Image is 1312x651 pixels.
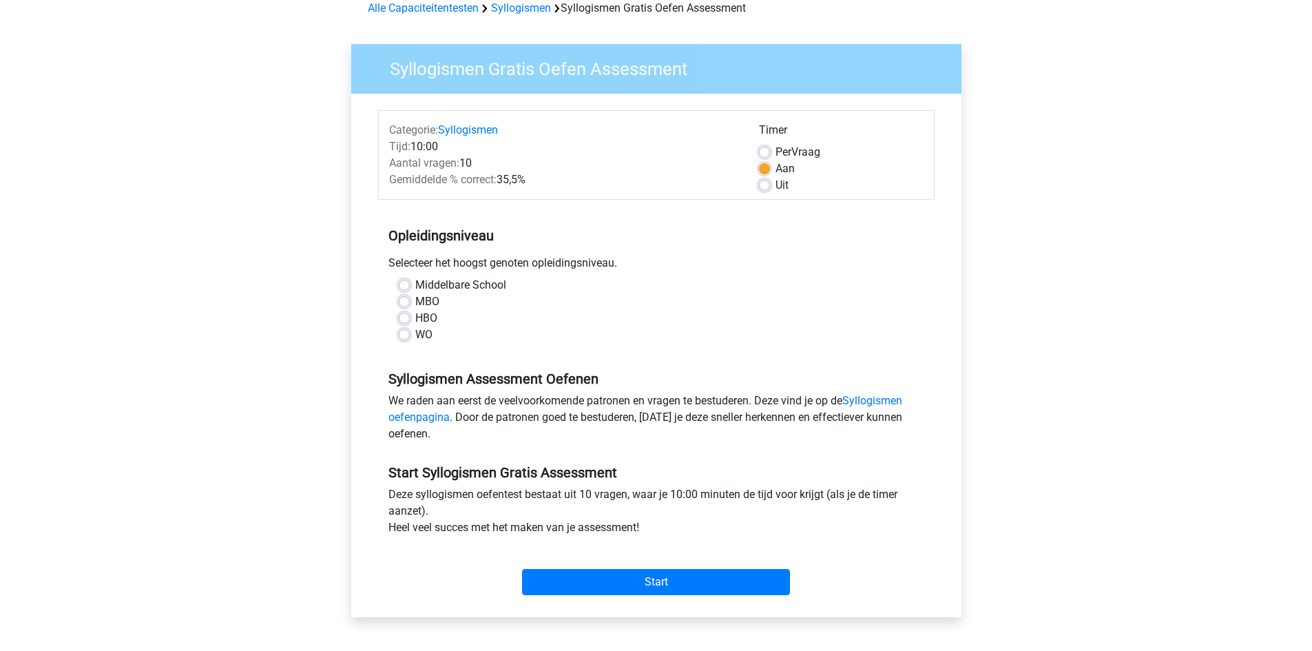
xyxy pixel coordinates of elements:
div: Selecteer het hoogst genoten opleidingsniveau. [378,255,935,277]
a: Syllogismen [491,1,551,14]
label: HBO [415,310,437,327]
h5: Start Syllogismen Gratis Assessment [388,464,924,481]
div: 10:00 [379,138,749,155]
label: Middelbare School [415,277,506,293]
div: Deze syllogismen oefentest bestaat uit 10 vragen, waar je 10:00 minuten de tijd voor krijgt (als ... [378,486,935,541]
span: Gemiddelde % correct: [389,173,497,186]
div: 35,5% [379,172,749,188]
div: Timer [759,122,924,144]
span: Categorie: [389,123,438,136]
input: Start [522,569,790,595]
label: MBO [415,293,439,310]
label: Aan [775,161,795,177]
span: Per [775,145,791,158]
label: Vraag [775,144,820,161]
a: Syllogismen [438,123,498,136]
div: We raden aan eerst de veelvoorkomende patronen en vragen te bestuderen. Deze vind je op de . Door... [378,393,935,448]
span: Aantal vragen: [389,156,459,169]
h5: Opleidingsniveau [388,222,924,249]
h3: Syllogismen Gratis Oefen Assessment [373,53,951,80]
label: WO [415,327,433,343]
h5: Syllogismen Assessment Oefenen [388,371,924,387]
div: 10 [379,155,749,172]
label: Uit [775,177,789,194]
a: Alle Capaciteitentesten [368,1,479,14]
span: Tijd: [389,140,410,153]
